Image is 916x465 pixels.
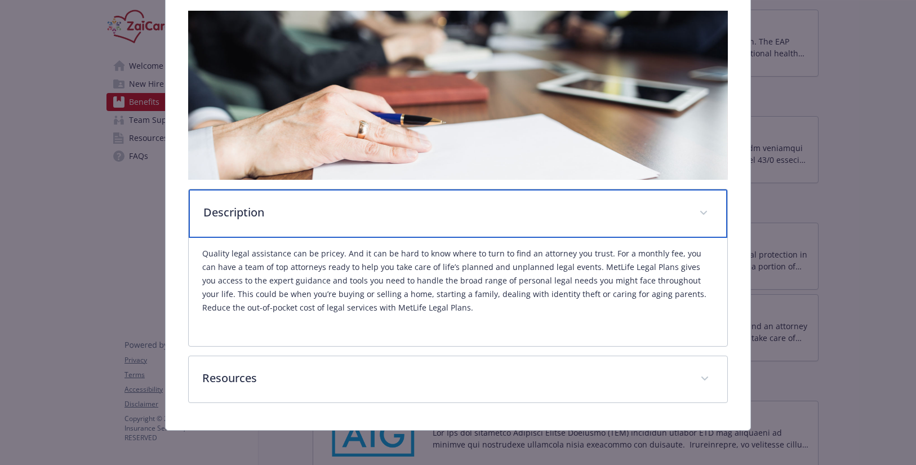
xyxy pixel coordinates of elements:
p: Description [203,204,686,221]
div: Description [189,238,728,346]
div: Resources [189,356,728,402]
p: Resources [202,370,687,387]
img: banner [188,11,728,180]
p: Quality legal assistance can be pricey. And it can be hard to know where to turn to find an attor... [202,247,714,315]
div: Description [189,189,728,238]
